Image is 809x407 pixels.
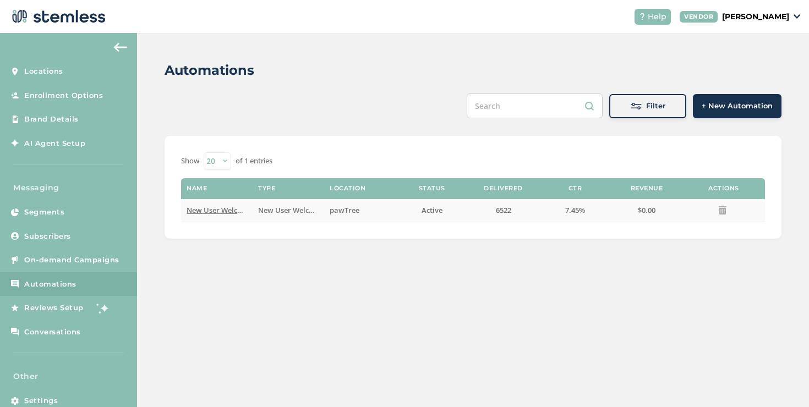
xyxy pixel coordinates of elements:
span: Enrollment Options [24,90,103,101]
span: Help [648,11,666,23]
label: Show [181,156,199,167]
span: New User Welcome [187,205,252,215]
label: 6522 [473,206,534,215]
span: Conversations [24,327,81,338]
label: Active [401,206,462,215]
img: icon-help-white-03924b79.svg [639,13,646,20]
span: Locations [24,66,63,77]
label: Location [330,185,365,192]
span: Filter [646,101,665,112]
h2: Automations [165,61,254,80]
label: Delivered [484,185,523,192]
label: New User Welcome [258,206,319,215]
img: icon_down-arrow-small-66adaf34.svg [794,14,800,19]
th: Actions [682,178,765,199]
span: + New Automation [702,101,773,112]
span: AI Agent Setup [24,138,85,149]
span: pawTree [330,205,359,215]
span: Subscribers [24,231,71,242]
span: 7.45% [565,205,585,215]
label: CTR [569,185,582,192]
iframe: Chat Widget [754,354,809,407]
img: logo-dark-0685b13c.svg [9,5,106,28]
div: VENDOR [680,11,718,23]
span: Segments [24,207,64,218]
span: New User Welcome [258,205,324,215]
label: New User Welcome [187,206,247,215]
label: 7.45% [545,206,605,215]
span: Brand Details [24,114,79,125]
span: Settings [24,395,58,406]
span: 6522 [496,205,511,215]
span: Active [422,205,442,215]
button: Filter [609,94,686,118]
label: Revenue [631,185,663,192]
p: [PERSON_NAME] [722,11,789,23]
label: Status [419,185,445,192]
label: pawTree [330,206,390,215]
input: Search [467,94,603,118]
label: $0.00 [616,206,677,215]
button: + New Automation [693,94,781,118]
span: Automations [24,279,76,290]
span: On-demand Campaigns [24,255,119,266]
span: $0.00 [638,205,655,215]
img: icon-arrow-back-accent-c549486e.svg [114,43,127,52]
span: Reviews Setup [24,302,84,313]
label: of 1 entries [236,156,272,167]
label: Type [258,185,275,192]
img: glitter-stars-b7820f95.gif [92,297,114,319]
label: Name [187,185,207,192]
